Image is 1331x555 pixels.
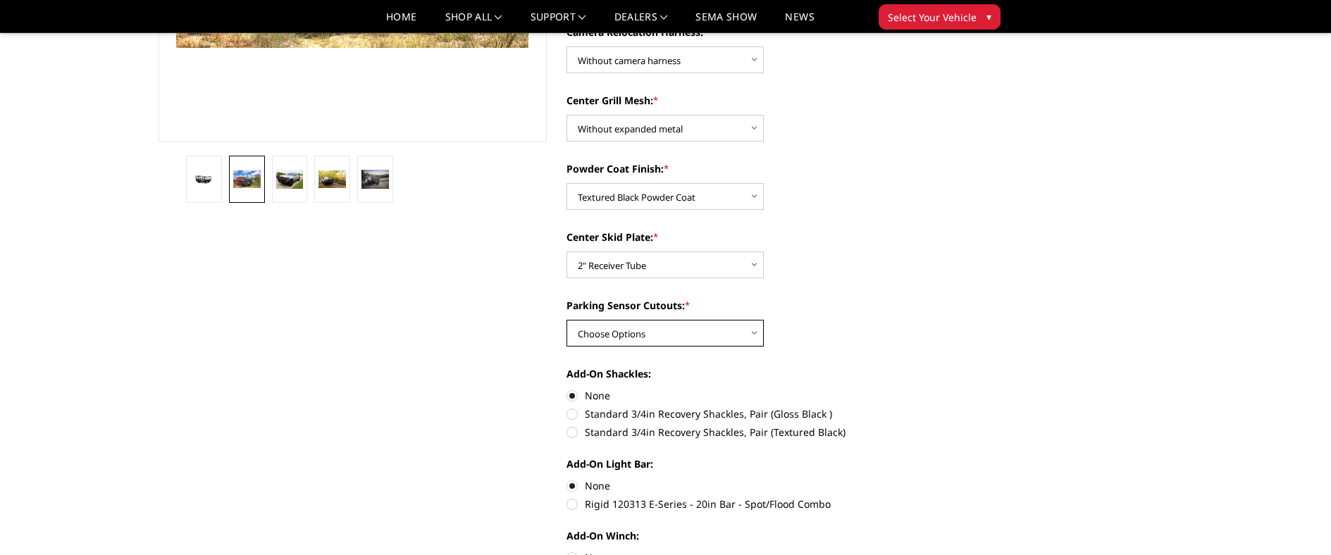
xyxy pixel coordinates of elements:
span: ▾ [986,9,991,24]
button: Select Your Vehicle [879,4,1001,30]
label: Add-On Winch: [567,528,955,543]
img: 2015-2019 Chevrolet 2500-3500 - T2 Series - Extreme Front Bumper (receiver or winch) [190,172,218,186]
label: Powder Coat Finish: [567,161,955,176]
label: Standard 3/4in Recovery Shackles, Pair (Gloss Black ) [567,406,955,421]
label: None [567,478,955,493]
a: Home [386,12,416,32]
a: Dealers [614,12,668,32]
iframe: Chat Widget [1261,487,1331,555]
label: Center Skid Plate: [567,230,955,244]
label: Add-On Shackles: [567,366,955,381]
span: Select Your Vehicle [888,10,977,25]
a: shop all [445,12,502,32]
label: Parking Sensor Cutouts: [567,298,955,313]
a: Support [531,12,586,32]
label: Center Grill Mesh: [567,93,955,108]
a: SEMA Show [695,12,757,32]
img: 2015-2019 Chevrolet 2500-3500 - T2 Series - Extreme Front Bumper (receiver or winch) [361,170,389,188]
label: Add-On Light Bar: [567,456,955,471]
img: 2015-2019 Chevrolet 2500-3500 - T2 Series - Extreme Front Bumper (receiver or winch) [318,170,346,189]
img: 2015-2019 Chevrolet 2500-3500 - T2 Series - Extreme Front Bumper (receiver or winch) [233,170,261,189]
img: 2015-2019 Chevrolet 2500-3500 - T2 Series - Extreme Front Bumper (receiver or winch) [276,170,304,189]
a: News [785,12,814,32]
label: Standard 3/4in Recovery Shackles, Pair (Textured Black) [567,425,955,439]
label: None [567,388,955,403]
label: Rigid 120313 E-Series - 20in Bar - Spot/Flood Combo [567,497,955,511]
